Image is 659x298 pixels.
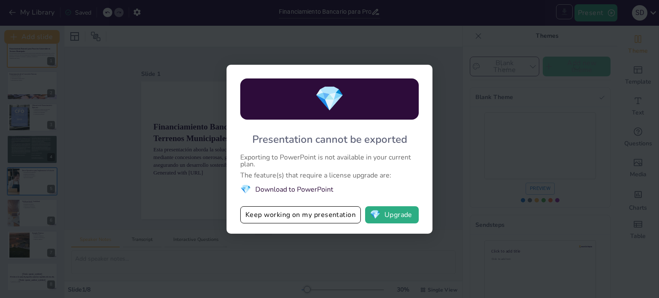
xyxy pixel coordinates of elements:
button: diamondUpgrade [365,206,419,223]
span: diamond [240,183,251,196]
span: diamond [314,81,345,117]
span: diamond [370,211,381,219]
div: The feature(s) that require a license upgrade are: [240,172,419,179]
div: Exporting to PowerPoint is not available in your current plan. [240,154,419,168]
div: Presentation cannot be exported [252,132,407,147]
li: Download to PowerPoint [240,183,419,196]
button: Keep working on my presentation [240,206,361,223]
